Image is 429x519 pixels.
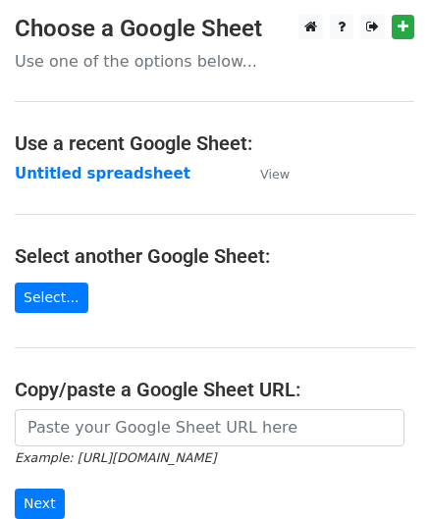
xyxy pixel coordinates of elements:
h4: Select another Google Sheet: [15,244,414,268]
small: View [260,167,290,182]
p: Use one of the options below... [15,51,414,72]
input: Next [15,489,65,519]
h3: Choose a Google Sheet [15,15,414,43]
h4: Use a recent Google Sheet: [15,131,414,155]
input: Paste your Google Sheet URL here [15,409,404,446]
a: Select... [15,283,88,313]
small: Example: [URL][DOMAIN_NAME] [15,450,216,465]
a: Untitled spreadsheet [15,165,190,182]
h4: Copy/paste a Google Sheet URL: [15,378,414,401]
a: View [241,165,290,182]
